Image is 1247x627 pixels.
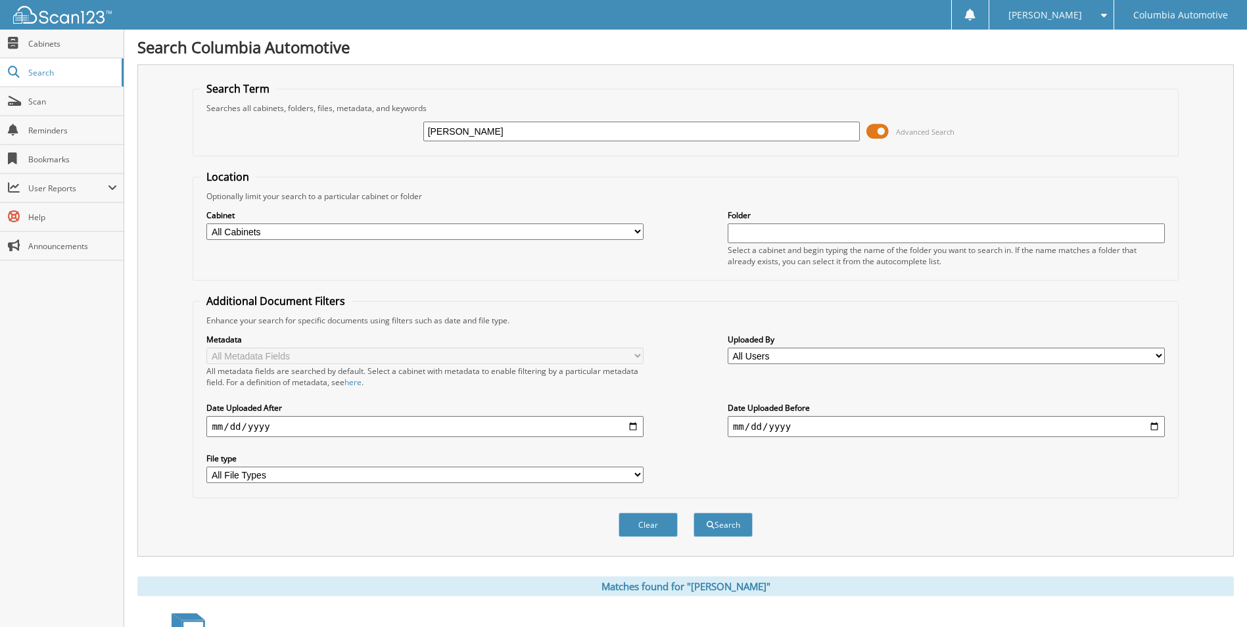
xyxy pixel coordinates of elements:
[896,127,954,137] span: Advanced Search
[28,212,117,223] span: Help
[28,96,117,107] span: Scan
[206,210,644,221] label: Cabinet
[728,334,1165,345] label: Uploaded By
[200,315,1171,326] div: Enhance your search for specific documents using filters such as date and file type.
[206,453,644,464] label: File type
[728,416,1165,437] input: end
[200,103,1171,114] div: Searches all cabinets, folders, files, metadata, and keywords
[200,191,1171,202] div: Optionally limit your search to a particular cabinet or folder
[28,125,117,136] span: Reminders
[28,154,117,165] span: Bookmarks
[344,377,362,388] a: here
[200,294,352,308] legend: Additional Document Filters
[619,513,678,537] button: Clear
[728,210,1165,221] label: Folder
[13,6,112,24] img: scan123-logo-white.svg
[137,576,1234,596] div: Matches found for "[PERSON_NAME]"
[694,513,753,537] button: Search
[728,402,1165,413] label: Date Uploaded Before
[206,416,644,437] input: start
[200,81,276,96] legend: Search Term
[28,183,108,194] span: User Reports
[206,365,644,388] div: All metadata fields are searched by default. Select a cabinet with metadata to enable filtering b...
[206,402,644,413] label: Date Uploaded After
[1133,11,1228,19] span: Columbia Automotive
[28,38,117,49] span: Cabinets
[28,67,115,78] span: Search
[1008,11,1082,19] span: [PERSON_NAME]
[200,170,256,184] legend: Location
[28,241,117,252] span: Announcements
[206,334,644,345] label: Metadata
[137,36,1234,58] h1: Search Columbia Automotive
[728,244,1165,267] div: Select a cabinet and begin typing the name of the folder you want to search in. If the name match...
